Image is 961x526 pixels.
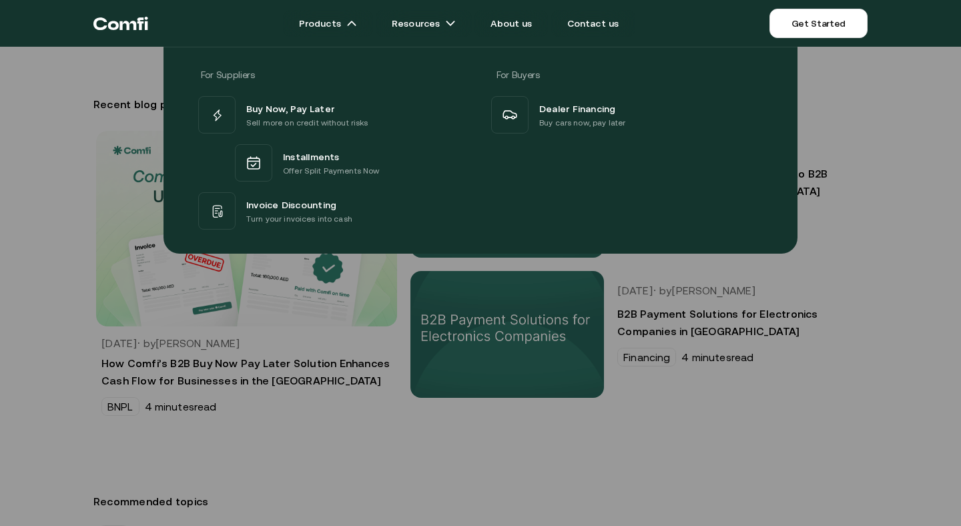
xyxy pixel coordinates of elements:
[474,10,548,37] a: About us
[497,69,540,80] span: For Buyers
[246,100,334,116] span: Buy Now, Pay Later
[283,10,373,37] a: Productsarrow icons
[551,10,635,37] a: Contact us
[445,18,456,29] img: arrow icons
[196,136,472,190] a: InstallmentsOffer Split Payments Now
[196,190,472,232] a: Invoice DiscountingTurn your invoices into cash
[246,116,368,129] p: Sell more on credit without risks
[246,212,352,226] p: Turn your invoices into cash
[93,3,148,43] a: Return to the top of the Comfi home page
[489,93,765,136] a: Dealer FinancingBuy cars now, pay later
[283,148,340,164] span: Installments
[539,100,616,116] span: Dealer Financing
[539,116,625,129] p: Buy cars now, pay later
[346,18,357,29] img: arrow icons
[196,93,472,136] a: Buy Now, Pay LaterSell more on credit without risks
[769,9,868,38] a: Get Started
[283,164,379,178] p: Offer Split Payments Now
[376,10,472,37] a: Resourcesarrow icons
[246,196,336,212] span: Invoice Discounting
[201,69,254,80] span: For Suppliers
